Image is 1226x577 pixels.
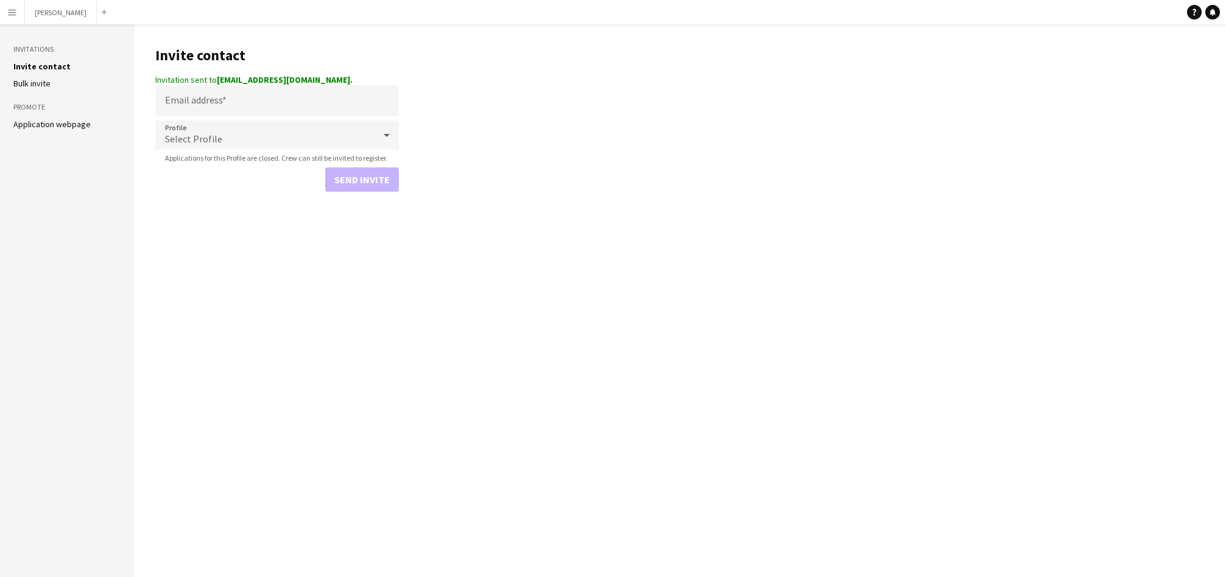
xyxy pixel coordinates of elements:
[155,46,399,65] h1: Invite contact
[25,1,97,24] button: [PERSON_NAME]
[155,153,397,163] span: Applications for this Profile are closed. Crew can still be invited to register.
[155,74,399,85] div: Invitation sent to
[217,74,353,85] strong: [EMAIL_ADDRESS][DOMAIN_NAME].
[165,133,222,145] span: Select Profile
[13,119,91,130] a: Application webpage
[13,102,121,113] h3: Promote
[13,44,121,55] h3: Invitations
[13,61,71,72] a: Invite contact
[13,78,51,89] a: Bulk invite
